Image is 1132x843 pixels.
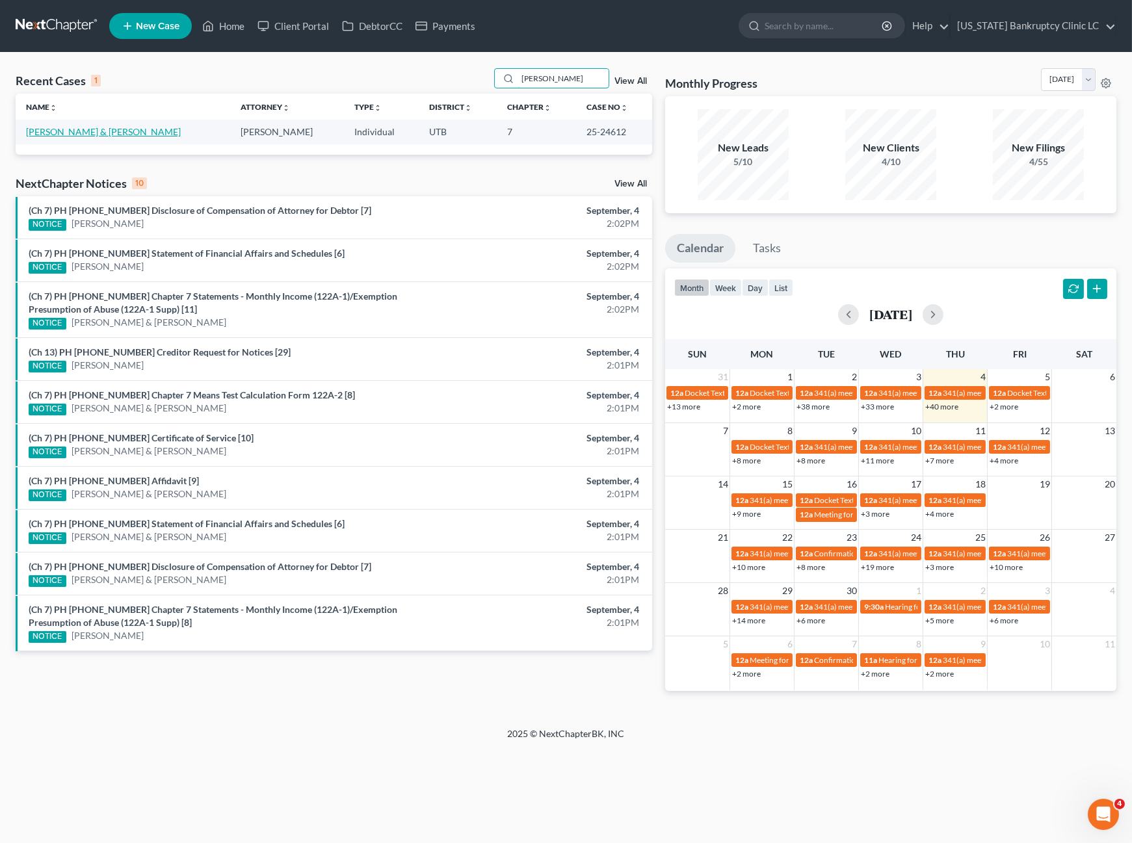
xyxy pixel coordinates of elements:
[444,487,639,500] div: 2:01PM
[979,583,987,599] span: 2
[354,102,382,112] a: Typeunfold_more
[878,388,1004,398] span: 341(a) meeting for [PERSON_NAME]
[1114,799,1125,809] span: 4
[1109,583,1116,599] span: 4
[885,602,1055,612] span: Hearing for [PERSON_NAME] & [PERSON_NAME]
[29,561,371,572] a: (Ch 7) PH [PHONE_NUMBER] Disclosure of Compensation of Attorney for Debtor [7]
[586,102,628,112] a: Case Nounfold_more
[16,73,101,88] div: Recent Cases
[765,14,884,38] input: Search by name...
[518,69,609,88] input: Search by name...
[845,155,936,168] div: 4/10
[29,575,66,587] div: NOTICE
[29,489,66,501] div: NOTICE
[1109,369,1116,385] span: 6
[29,604,397,628] a: (Ch 7) PH [PHONE_NUMBER] Chapter 7 Statements - Monthly Income (122A-1)/Exemption Presumption of ...
[974,423,987,439] span: 11
[990,456,1018,465] a: +4 more
[864,388,877,398] span: 12a
[722,636,730,652] span: 5
[925,669,954,679] a: +2 more
[709,279,742,296] button: week
[943,655,1068,665] span: 341(a) meeting for [PERSON_NAME]
[444,474,639,487] div: September, 4
[796,456,825,465] a: +8 more
[1007,388,1124,398] span: Docket Text: for [PERSON_NAME]
[928,655,941,665] span: 12a
[136,21,179,31] span: New Case
[750,549,875,558] span: 341(a) meeting for [PERSON_NAME]
[29,475,199,486] a: (Ch 7) PH [PHONE_NUMBER] Affidavit [9]
[685,388,801,398] span: Docket Text: for [PERSON_NAME]
[861,509,889,519] a: +3 more
[26,102,57,112] a: Nameunfold_more
[943,388,1131,398] span: 341(a) meeting for [PERSON_NAME] [PERSON_NAME]
[928,442,941,452] span: 12a
[29,361,66,372] div: NOTICE
[915,636,923,652] span: 8
[72,530,226,543] a: [PERSON_NAME] & [PERSON_NAME]
[796,616,825,625] a: +6 more
[444,445,639,458] div: 2:01PM
[910,476,923,492] span: 17
[861,402,894,411] a: +33 more
[993,155,1084,168] div: 4/55
[251,14,336,38] a: Client Portal
[230,120,344,144] td: [PERSON_NAME]
[29,447,66,458] div: NOTICE
[906,14,949,38] a: Help
[29,518,345,529] a: (Ch 7) PH [PHONE_NUMBER] Statement of Financial Affairs and Schedules [6]
[993,602,1006,612] span: 12a
[796,402,830,411] a: +38 more
[864,655,877,665] span: 11a
[990,616,1018,625] a: +6 more
[72,445,226,458] a: [PERSON_NAME] & [PERSON_NAME]
[374,104,382,112] i: unfold_more
[1103,530,1116,545] span: 27
[444,530,639,543] div: 2:01PM
[786,369,794,385] span: 1
[444,303,639,316] div: 2:02PM
[1103,423,1116,439] span: 13
[29,318,66,330] div: NOTICE
[409,14,482,38] a: Payments
[979,636,987,652] span: 9
[72,573,226,586] a: [PERSON_NAME] & [PERSON_NAME]
[735,549,748,558] span: 12a
[800,602,813,612] span: 12a
[732,456,761,465] a: +8 more
[814,442,940,452] span: 341(a) meeting for [PERSON_NAME]
[444,247,639,260] div: September, 4
[444,603,639,616] div: September, 4
[29,389,355,400] a: (Ch 7) PH [PHONE_NUMBER] Chapter 7 Means Test Calculation Form 122A-2 [8]
[818,348,835,359] span: Tue
[781,530,794,545] span: 22
[814,495,930,505] span: Docket Text: for [PERSON_NAME]
[72,359,144,372] a: [PERSON_NAME]
[732,669,761,679] a: +2 more
[72,217,144,230] a: [PERSON_NAME]
[665,234,735,263] a: Calendar
[925,402,958,411] a: +40 more
[132,177,147,189] div: 10
[864,602,884,612] span: 9:30a
[800,495,813,505] span: 12a
[915,583,923,599] span: 1
[915,369,923,385] span: 3
[29,219,66,231] div: NOTICE
[667,402,700,411] a: +13 more
[800,388,813,398] span: 12a
[620,104,628,112] i: unfold_more
[544,104,551,112] i: unfold_more
[869,307,912,321] h2: [DATE]
[444,573,639,586] div: 2:01PM
[1103,636,1116,652] span: 11
[928,602,941,612] span: 12a
[742,279,769,296] button: day
[861,669,889,679] a: +2 more
[444,217,639,230] div: 2:02PM
[732,509,761,519] a: +9 more
[925,616,954,625] a: +5 more
[444,402,639,415] div: 2:01PM
[814,510,916,519] span: Meeting for [PERSON_NAME]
